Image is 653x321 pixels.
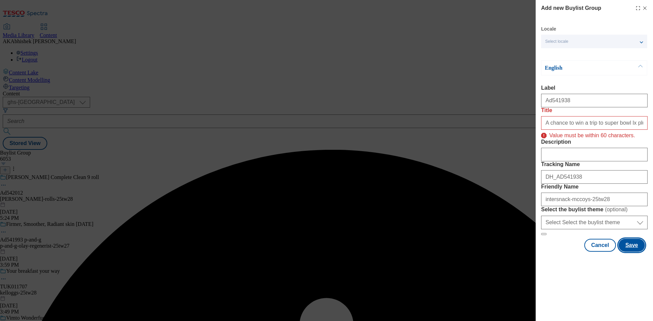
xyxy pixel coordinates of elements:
[545,65,616,71] p: English
[605,207,628,212] span: ( optional )
[541,206,648,213] label: Select the buylist theme
[541,139,648,145] label: Description
[541,35,647,48] button: Select locale
[541,148,648,161] input: Enter Description
[619,239,645,252] button: Save
[541,107,648,113] label: Title
[545,39,568,44] span: Select locale
[541,4,601,12] h4: Add new Buylist Group
[541,161,648,167] label: Tracking Name
[541,193,648,206] input: Enter Friendly Name
[541,27,556,31] label: Locale
[541,184,648,190] label: Friendly Name
[541,94,648,107] input: Enter Label
[541,170,648,184] input: Enter Tracking Name
[541,85,648,91] label: Label
[584,239,616,252] button: Cancel
[549,129,635,139] p: Value must be within 60 characters.
[541,116,648,130] input: Enter Title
